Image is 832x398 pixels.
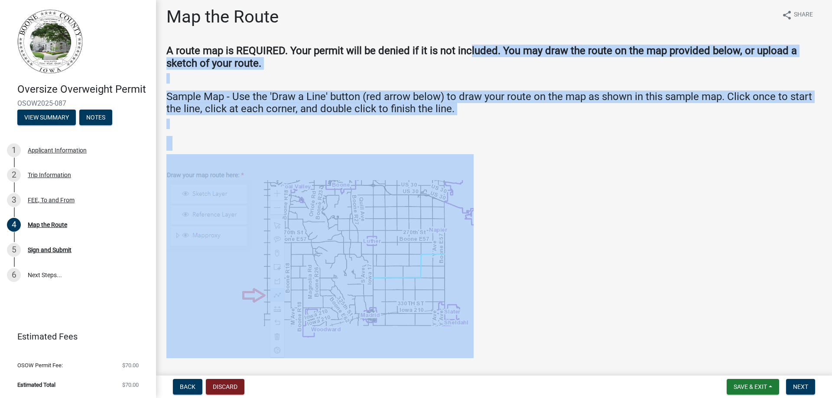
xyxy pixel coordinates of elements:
h1: Map the Route [166,6,279,27]
span: Estimated Total [17,382,55,388]
button: Back [173,379,202,395]
div: 3 [7,193,21,207]
button: Discard [206,379,244,395]
div: Applicant Information [28,147,87,153]
span: Next [793,383,808,390]
span: Back [180,383,195,390]
div: 1 [7,143,21,157]
h4: Sample Map - Use the 'Draw a Line' button (red arrow below) to draw your route on the map as show... [166,91,822,116]
span: $70.00 [122,362,139,368]
button: Save & Exit [727,379,779,395]
div: 6 [7,268,21,282]
div: Map the Route [28,222,67,228]
button: Notes [79,110,112,125]
div: 5 [7,243,21,257]
img: Sample_OSOW_map_70cb09bd-cd23-4d43-b1a4-76105862ade6.png [166,154,474,358]
span: $70.00 [122,382,139,388]
div: Trip Information [28,172,71,178]
div: FEE, To and From [28,197,75,203]
button: Next [786,379,815,395]
button: shareShare [775,6,820,23]
button: View Summary [17,110,76,125]
a: Estimated Fees [7,328,142,345]
img: Boone County, Iowa [17,9,83,74]
div: 2 [7,168,21,182]
span: OSOW2025-087 [17,99,139,107]
i: share [782,10,792,20]
wm-modal-confirm: Summary [17,114,76,121]
span: OSOW Permit Fee: [17,362,63,368]
wm-modal-confirm: Notes [79,114,112,121]
div: 4 [7,218,21,232]
h4: Oversize Overweight Permit [17,83,149,96]
span: Share [794,10,813,20]
strong: A route map is REQUIRED. Your permit will be denied if it is not included. You may draw the route... [166,45,797,69]
div: Sign and Submit [28,247,71,253]
span: Save & Exit [734,383,767,390]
